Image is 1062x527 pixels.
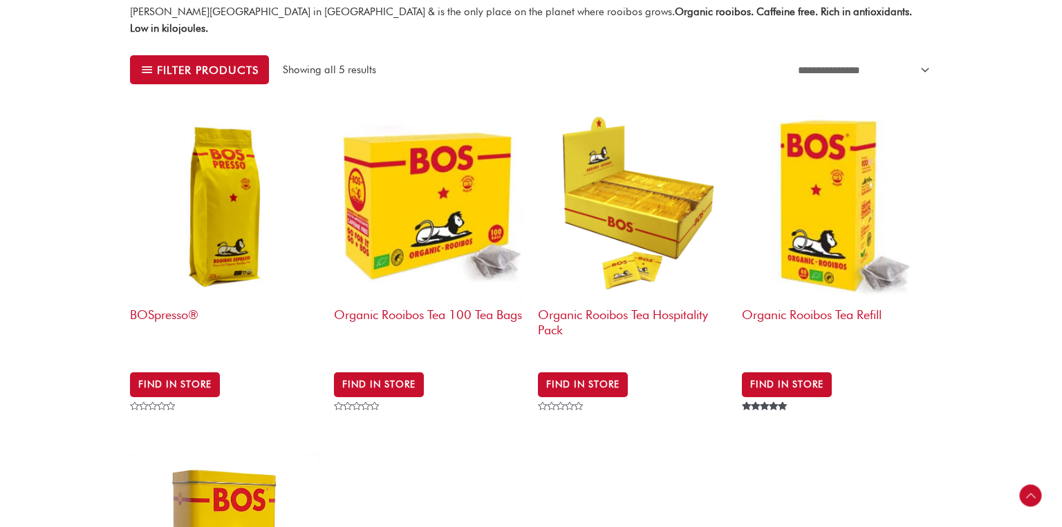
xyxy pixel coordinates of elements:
[790,55,932,84] select: Shop order
[157,65,259,75] span: Filter products
[538,300,728,354] h2: Organic Rooibos Tea Hospitality Pack
[742,111,932,360] a: Organic Rooibos Tea Refill
[130,300,320,354] h2: BOSpresso®
[742,300,932,354] h2: Organic Rooibos Tea Refill
[283,62,376,78] p: Showing all 5 results
[130,55,269,84] button: Filter products
[334,111,524,300] img: Organic Rooibos Tea 100 Tea Bags
[334,372,424,397] a: BUY IN STORE
[334,300,524,354] h2: Organic Rooibos Tea 100 Tea Bags
[130,111,320,360] a: BOSpresso®
[538,111,728,300] img: Organic Rooibos Tea Hospitality Pack
[742,372,832,397] a: BUY IN STORE
[130,372,220,397] a: BUY IN STORE
[538,111,728,360] a: Organic Rooibos Tea Hospitality Pack
[742,111,932,300] img: Organic Rooibos Tea Refill
[742,402,790,442] span: Rated out of 5
[538,372,628,397] a: BUY IN STORE
[130,111,320,300] img: BOSpresso®
[334,111,524,360] a: Organic Rooibos Tea 100 Tea Bags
